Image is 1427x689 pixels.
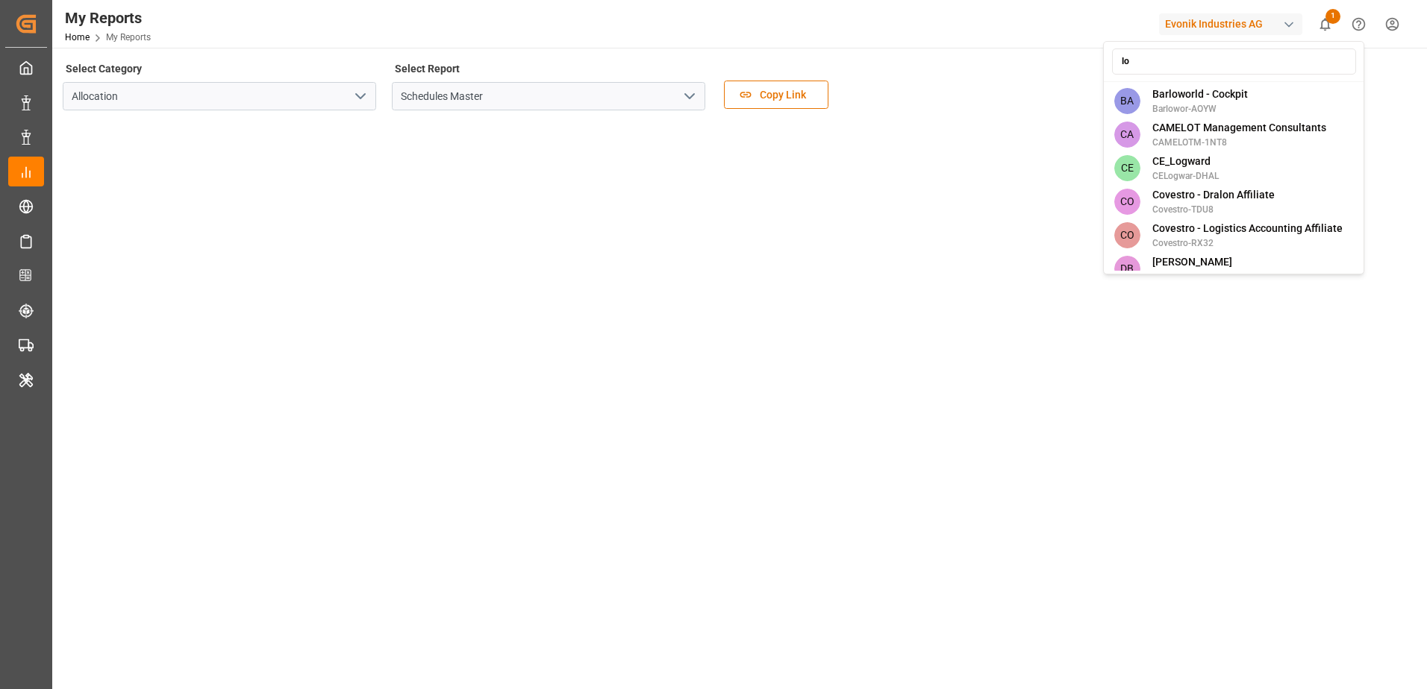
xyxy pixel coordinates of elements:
[1114,155,1140,181] span: CE
[1152,254,1232,270] span: [PERSON_NAME]
[1152,270,1232,283] span: Daniella-51MK
[1114,256,1140,282] span: DB
[1114,222,1140,248] span: CO
[1152,203,1275,216] span: Covestro-TDU8
[1114,122,1140,148] span: CA
[1152,236,1343,250] span: Covestro-RX32
[1112,48,1356,75] input: Search an account...
[1114,189,1140,215] span: CO
[1152,136,1326,149] span: CAMELOTM-1NT8
[1114,88,1140,114] span: BA
[1152,102,1248,116] span: Barlowor-AOYW
[1152,221,1343,236] span: Covestro - Logistics Accounting Affiliate
[1152,120,1326,136] span: CAMELOT Management Consultants
[1152,154,1219,169] span: CE_Logward
[1152,187,1275,203] span: Covestro - Dralon Affiliate
[1152,86,1248,102] span: Barloworld - Cockpit
[1152,169,1219,183] span: CELogwar-DHAL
